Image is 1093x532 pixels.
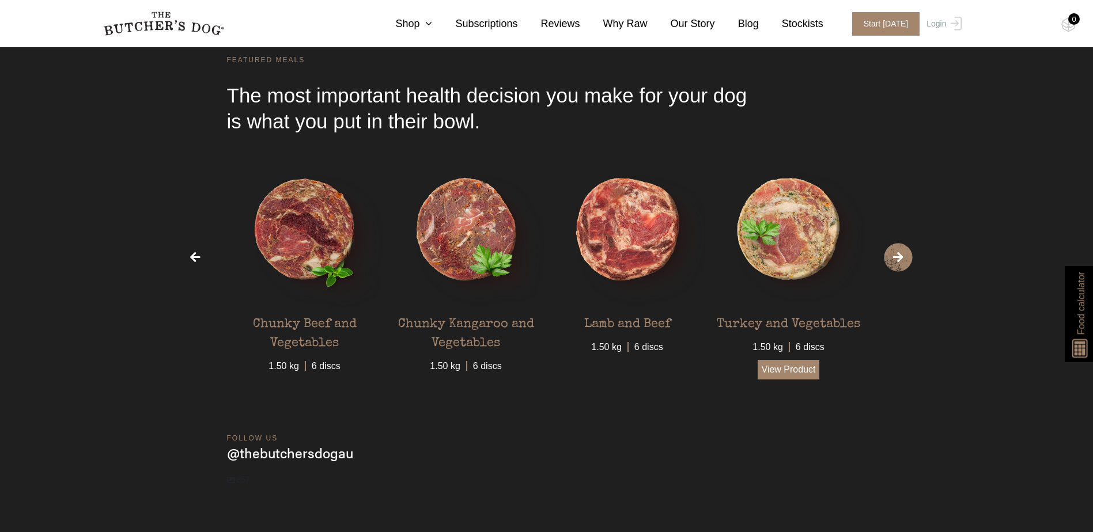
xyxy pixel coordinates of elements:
a: thebutchersdogau 857 posts [227,443,867,485]
div: 0 [1068,13,1080,25]
span: Next [884,243,913,272]
a: Start [DATE] [841,12,924,36]
span: 1.50 kg [747,335,788,354]
img: TBD_Chunky-Beef-and-Veg-1.png [227,151,383,307]
a: Why Raw [580,16,648,32]
a: Stockists [759,16,823,32]
span: 6 discs [466,354,508,373]
span: Food calculator [1074,272,1088,335]
span: 1.50 kg [424,354,466,373]
div: Turkey and Vegetables [717,307,860,335]
h3: thebutchersdogau [227,443,353,463]
span: 6 discs [305,354,346,373]
a: Blog [715,16,759,32]
img: TBD_Cart-Empty.png [1061,17,1076,32]
a: Reviews [518,16,580,32]
div: The most important health decision you make for your dog is what you put in their bowl. [227,65,867,151]
span: 1.50 kg [263,354,304,373]
span: 857 posts [227,474,250,486]
div: FEATURED MEALS [227,55,867,65]
div: Chunky Kangaroo and Vegetables [388,307,544,354]
img: TBD_Chunky-Kangaroo-Veg-1.png [388,151,544,307]
a: View Product [758,360,820,379]
span: 6 discs [789,335,830,354]
a: Shop [372,16,432,32]
span: Previous [181,243,210,272]
a: Our Story [648,16,715,32]
div: Chunky Beef and Vegetables [227,307,383,354]
img: TBD_Lamb-Beef-1.png [550,151,705,307]
a: Subscriptions [432,16,517,32]
span: 1.50 kg [585,335,627,354]
div: follow us [227,433,867,443]
div: Lamb and Beef [584,307,671,335]
span: 6 discs [627,335,669,354]
a: Login [924,12,961,36]
img: TBD_Turkey-and-Veg-1.png [711,151,867,307]
span: Start [DATE] [852,12,920,36]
